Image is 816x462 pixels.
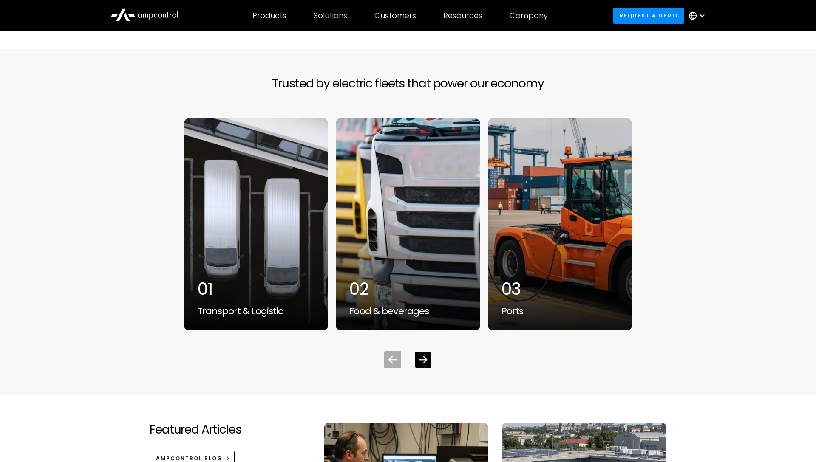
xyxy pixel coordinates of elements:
div: Previous slide [384,351,401,368]
div: Customers [374,11,416,20]
div: Solutions [314,11,347,20]
a: 02Food & beverages [335,118,480,331]
div: Resources [443,11,482,20]
div: 2 / 7 [335,118,480,331]
div: Company [510,11,548,20]
a: eletric terminal tractor at port03Ports [487,118,632,331]
div: Food & beverages [349,306,466,317]
h2: Featured Articles [150,423,241,437]
div: 02 [349,279,466,299]
div: 01 [198,279,314,299]
div: Products [252,11,286,20]
div: 03 [501,279,618,299]
div: Next slide [415,352,431,368]
a: electric vehicle fleet - Ampcontrol smart charging01Transport & Logistic [184,118,329,331]
div: 3 / 7 [487,118,632,331]
div: 1 / 7 [184,118,329,331]
h2: Trusted by electric fleets that power our economy [272,76,544,91]
div: Transport & Logistic [198,306,314,317]
a: Request a demo [613,8,684,23]
div: Ports [501,306,618,317]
